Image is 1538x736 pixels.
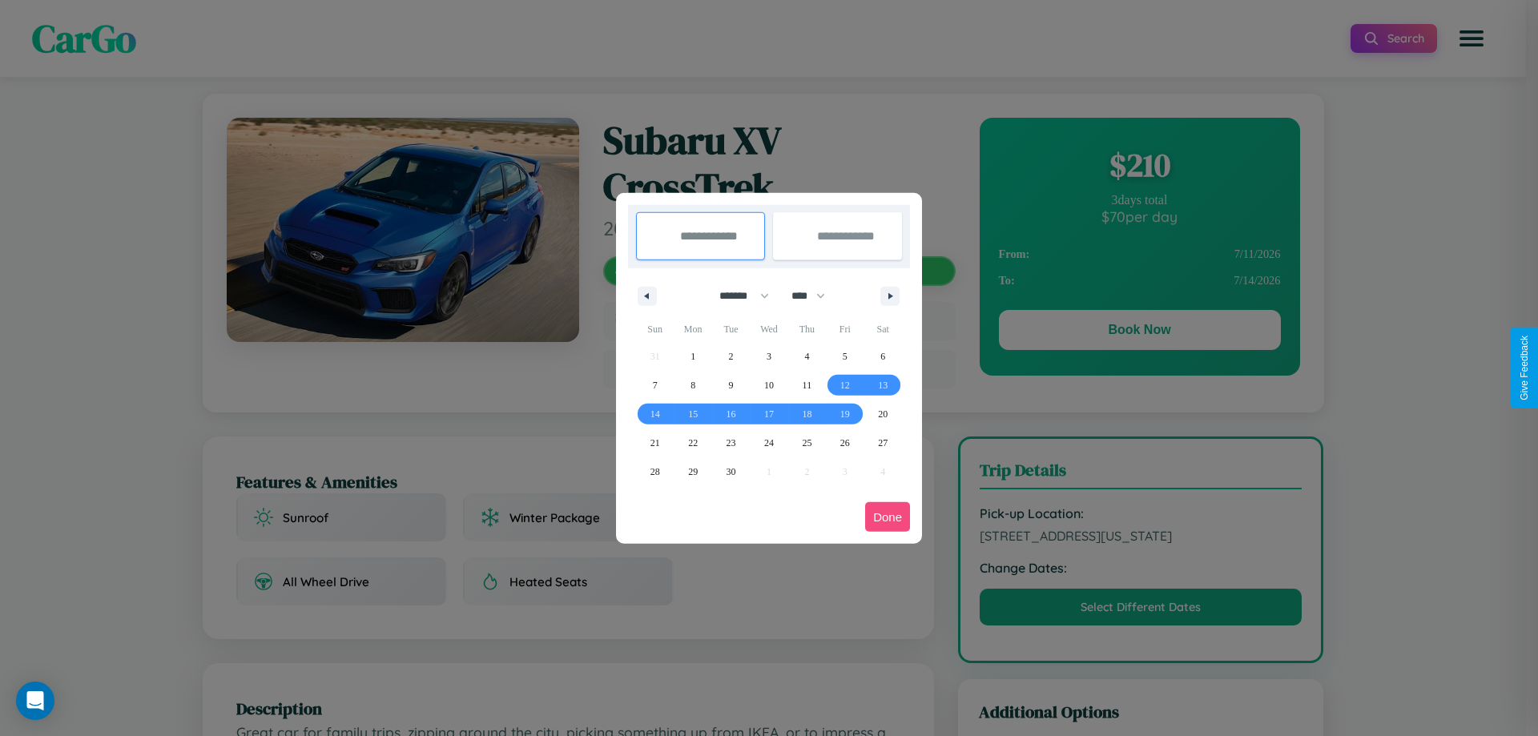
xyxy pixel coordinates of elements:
[804,342,809,371] span: 4
[840,428,850,457] span: 26
[767,342,771,371] span: 3
[729,342,734,371] span: 2
[880,342,885,371] span: 6
[650,428,660,457] span: 21
[864,316,902,342] span: Sat
[1519,336,1530,400] div: Give Feedback
[764,428,774,457] span: 24
[674,342,711,371] button: 1
[690,342,695,371] span: 1
[690,371,695,400] span: 8
[712,457,750,486] button: 30
[802,428,811,457] span: 25
[826,342,864,371] button: 5
[865,502,910,532] button: Done
[636,428,674,457] button: 21
[688,428,698,457] span: 22
[674,316,711,342] span: Mon
[788,428,826,457] button: 25
[750,428,787,457] button: 24
[864,371,902,400] button: 13
[802,400,811,428] span: 18
[843,342,848,371] span: 5
[878,428,888,457] span: 27
[803,371,812,400] span: 11
[826,428,864,457] button: 26
[16,682,54,720] div: Open Intercom Messenger
[727,428,736,457] span: 23
[788,316,826,342] span: Thu
[788,371,826,400] button: 11
[712,316,750,342] span: Tue
[650,457,660,486] span: 28
[688,457,698,486] span: 29
[712,342,750,371] button: 2
[674,400,711,428] button: 15
[674,457,711,486] button: 29
[653,371,658,400] span: 7
[712,428,750,457] button: 23
[864,400,902,428] button: 20
[636,316,674,342] span: Sun
[712,371,750,400] button: 9
[636,400,674,428] button: 14
[750,316,787,342] span: Wed
[636,457,674,486] button: 28
[727,457,736,486] span: 30
[840,400,850,428] span: 19
[650,400,660,428] span: 14
[788,400,826,428] button: 18
[750,371,787,400] button: 10
[788,342,826,371] button: 4
[826,316,864,342] span: Fri
[674,428,711,457] button: 22
[764,371,774,400] span: 10
[674,371,711,400] button: 8
[712,400,750,428] button: 16
[727,400,736,428] span: 16
[878,400,888,428] span: 20
[750,342,787,371] button: 3
[826,400,864,428] button: 19
[826,371,864,400] button: 12
[864,342,902,371] button: 6
[750,400,787,428] button: 17
[840,371,850,400] span: 12
[878,371,888,400] span: 13
[636,371,674,400] button: 7
[729,371,734,400] span: 9
[764,400,774,428] span: 17
[864,428,902,457] button: 27
[688,400,698,428] span: 15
